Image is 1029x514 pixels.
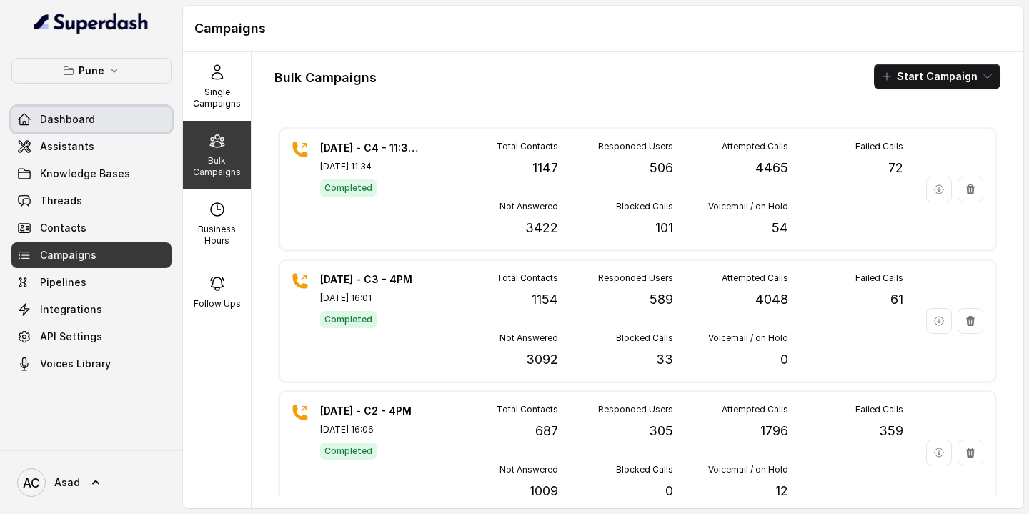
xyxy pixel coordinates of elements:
p: Responded Users [598,404,673,415]
a: Integrations [11,297,171,322]
p: 3092 [526,350,558,370]
span: Knowledge Bases [40,167,130,181]
p: Voicemail / on Hold [708,332,788,344]
p: [DATE] - C2 - 4PM [320,404,420,418]
p: Pune [79,62,104,79]
p: Responded Users [598,141,673,152]
span: Campaigns [40,248,96,262]
span: Contacts [40,221,86,235]
p: [DATE] 16:06 [320,424,420,435]
p: Total Contacts [497,404,558,415]
p: Failed Calls [855,272,903,284]
p: 1796 [760,421,788,441]
a: API Settings [11,324,171,350]
p: Voicemail / on Hold [708,201,788,212]
p: 72 [888,158,903,178]
p: 54 [772,218,788,238]
p: Business Hours [189,224,245,247]
p: 589 [650,290,673,310]
p: Total Contacts [497,272,558,284]
span: API Settings [40,330,102,344]
p: Not Answered [499,332,558,344]
p: Failed Calls [855,404,903,415]
p: [DATE] 16:01 [320,292,420,304]
p: Responded Users [598,272,673,284]
span: Pipelines [40,275,86,290]
p: [DATE] - C3 - 4PM [320,272,420,287]
p: 0 [665,481,673,501]
span: Threads [40,194,82,208]
p: 506 [650,158,673,178]
a: Threads [11,188,171,214]
p: 0 [780,350,788,370]
p: Attempted Calls [722,272,788,284]
a: Campaigns [11,242,171,268]
p: 1009 [530,481,558,501]
h1: Bulk Campaigns [274,66,377,89]
a: Voices Library [11,351,171,377]
button: Pune [11,58,171,84]
text: AC [23,475,40,490]
h1: Campaigns [194,17,1012,40]
p: Voicemail / on Hold [708,464,788,475]
span: Assistants [40,139,94,154]
span: Completed [320,311,377,328]
p: Blocked Calls [616,201,673,212]
span: Voices Library [40,357,111,371]
img: light.svg [34,11,149,34]
a: Knowledge Bases [11,161,171,187]
p: 4465 [755,158,788,178]
span: Asad [54,475,80,490]
p: 1147 [532,158,558,178]
p: Blocked Calls [616,464,673,475]
span: Integrations [40,302,102,317]
p: Attempted Calls [722,404,788,415]
p: 3422 [525,218,558,238]
p: Single Campaigns [189,87,245,109]
a: Assistants [11,134,171,159]
a: Dashboard [11,107,171,132]
button: Start Campaign [874,64,1000,89]
p: [DATE] - C4 - 11:30AM [320,141,420,155]
p: Blocked Calls [616,332,673,344]
p: 4048 [755,290,788,310]
span: Completed [320,179,377,197]
p: Bulk Campaigns [189,155,245,178]
p: 687 [535,421,558,441]
p: 61 [890,290,903,310]
p: [DATE] 11:34 [320,161,420,172]
p: Follow Ups [194,298,241,310]
p: Attempted Calls [722,141,788,152]
p: 12 [775,481,788,501]
p: Not Answered [499,464,558,475]
a: Pipelines [11,270,171,295]
p: Total Contacts [497,141,558,152]
a: Asad [11,463,171,503]
p: 359 [879,421,903,441]
p: 1154 [532,290,558,310]
p: 101 [655,218,673,238]
p: 305 [649,421,673,441]
p: Not Answered [499,201,558,212]
a: Contacts [11,215,171,241]
p: 33 [656,350,673,370]
span: Completed [320,443,377,460]
span: Dashboard [40,112,95,127]
p: Failed Calls [855,141,903,152]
